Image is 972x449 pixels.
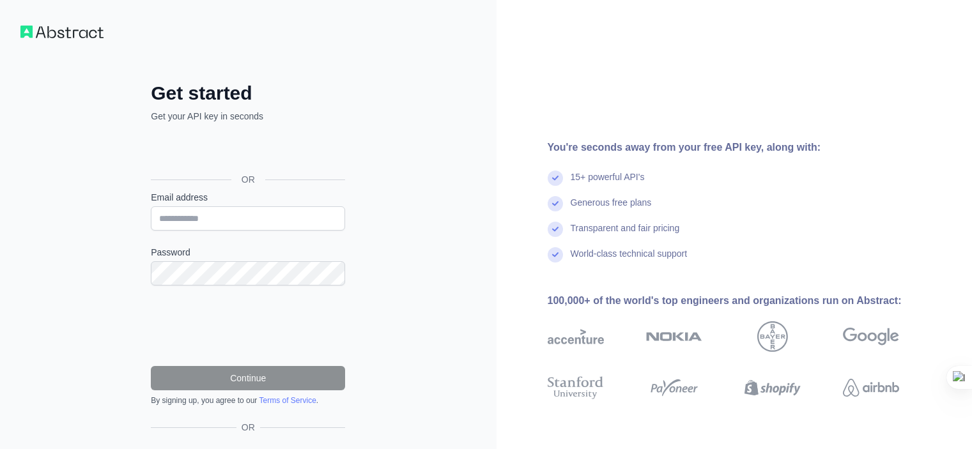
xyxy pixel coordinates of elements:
div: 15+ powerful API's [571,171,645,196]
div: By signing up, you agree to our . [151,395,345,406]
div: Generous free plans [571,196,652,222]
div: 100,000+ of the world's top engineers and organizations run on Abstract: [548,293,940,308]
span: OR [236,421,260,434]
a: Terms of Service [259,396,316,405]
iframe: reCAPTCHA [151,301,345,351]
div: World-class technical support [571,247,688,273]
img: accenture [548,321,604,352]
img: check mark [548,196,563,211]
img: check mark [548,247,563,263]
button: Continue [151,366,345,390]
iframe: Sign in with Google Button [144,137,349,165]
img: check mark [548,222,563,237]
div: You're seconds away from your free API key, along with: [548,140,940,155]
img: Workflow [20,26,104,38]
label: Email address [151,191,345,204]
img: google [843,321,899,352]
img: bayer [757,321,788,352]
img: nokia [646,321,702,352]
span: OR [231,173,265,186]
img: shopify [744,374,801,402]
img: payoneer [646,374,702,402]
img: stanford university [548,374,604,402]
p: Get your API key in seconds [151,110,345,123]
div: Transparent and fair pricing [571,222,680,247]
img: airbnb [843,374,899,402]
img: check mark [548,171,563,186]
label: Password [151,246,345,259]
h2: Get started [151,82,345,105]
